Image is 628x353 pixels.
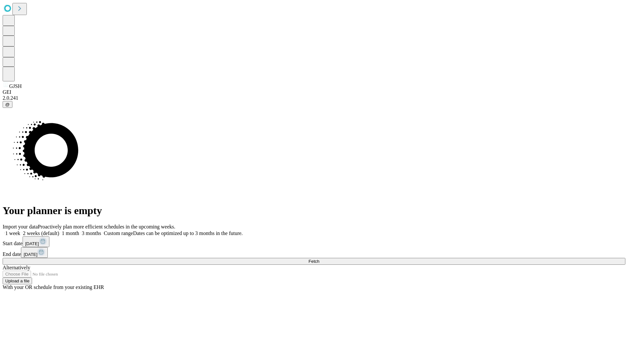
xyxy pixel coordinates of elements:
button: [DATE] [23,236,49,247]
span: Import your data [3,224,38,229]
span: Fetch [308,259,319,264]
span: @ [5,102,10,107]
span: 3 months [82,230,101,236]
div: 2.0.241 [3,95,625,101]
span: 2 weeks (default) [23,230,59,236]
div: End date [3,247,625,258]
div: GEI [3,89,625,95]
span: 1 month [62,230,79,236]
span: [DATE] [24,252,37,257]
button: Upload a file [3,277,32,284]
span: Custom range [104,230,133,236]
span: Proactively plan more efficient schedules in the upcoming weeks. [38,224,175,229]
h1: Your planner is empty [3,205,625,217]
div: Start date [3,236,625,247]
span: Dates can be optimized up to 3 months in the future. [133,230,243,236]
span: With your OR schedule from your existing EHR [3,284,104,290]
span: 1 week [5,230,20,236]
button: Fetch [3,258,625,265]
span: Alternatively [3,265,30,270]
button: @ [3,101,12,108]
span: [DATE] [25,241,39,246]
span: GJSH [9,83,22,89]
button: [DATE] [21,247,48,258]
